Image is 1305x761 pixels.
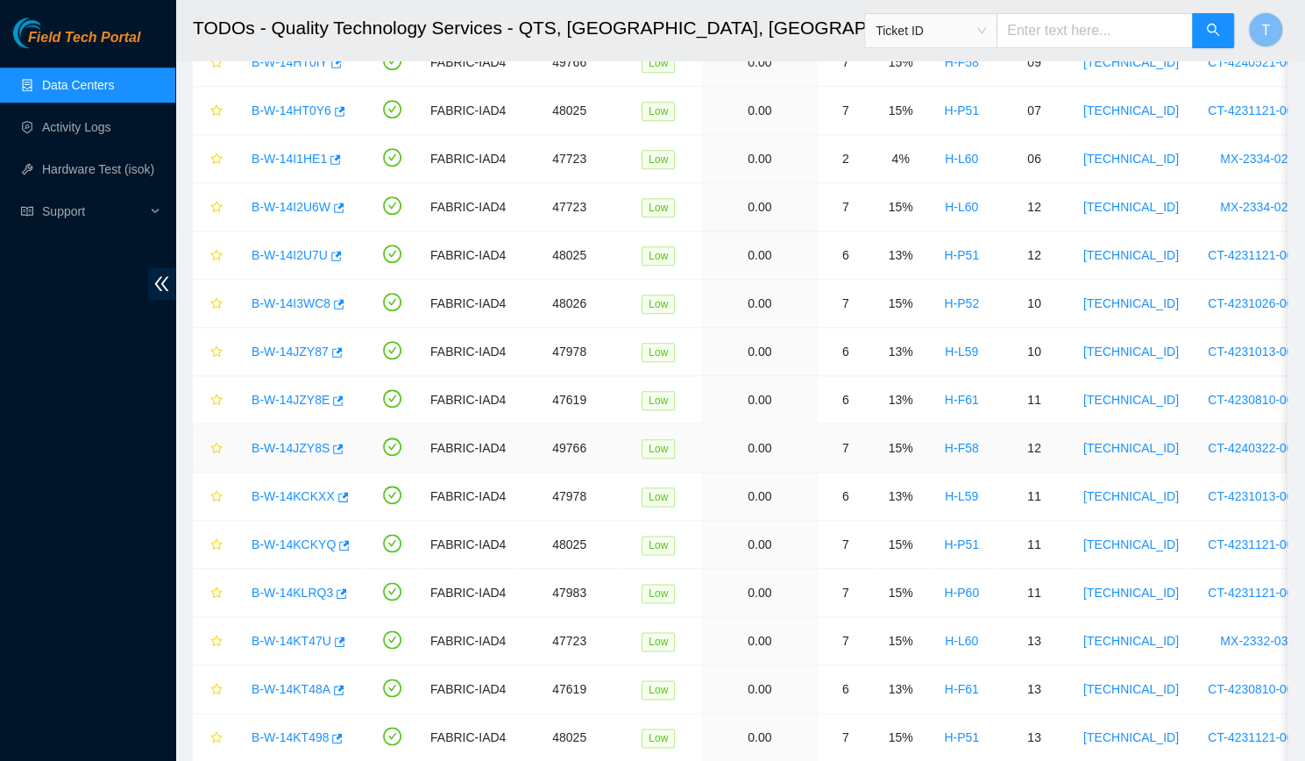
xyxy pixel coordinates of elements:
a: B-W-14KT498 [252,730,329,744]
a: H-P51 [944,537,979,551]
a: B-W-14HT0Y6 [252,103,331,117]
td: 0.00 [701,424,819,473]
a: H-P60 [944,586,979,600]
a: H-P52 [944,296,979,310]
span: Low [642,391,675,410]
a: [TECHNICAL_ID] [1083,345,1179,359]
span: star [210,683,223,697]
td: 12 [995,231,1074,280]
button: star [202,96,223,124]
span: check-circle [383,582,401,601]
button: star [202,723,223,751]
a: H-F58 [945,55,979,69]
a: B-W-14KT47U [252,634,331,648]
td: FABRIC-IAD4 [421,376,515,424]
span: star [210,635,223,649]
span: check-circle [383,486,401,504]
button: star [202,675,223,703]
td: 11 [995,473,1074,521]
td: 7 [819,521,873,569]
button: T [1248,12,1283,47]
a: H-P51 [944,103,979,117]
td: 48026 [515,280,623,328]
span: check-circle [383,679,401,697]
a: [TECHNICAL_ID] [1083,393,1179,407]
td: 15% [873,183,928,231]
td: 15% [873,39,928,87]
a: B-W-14I2U6W [252,200,330,214]
a: MX-2332-0326 [1220,634,1301,648]
td: FABRIC-IAD4 [421,521,515,569]
td: 15% [873,424,928,473]
td: 47619 [515,665,623,714]
span: check-circle [383,148,401,167]
span: star [210,394,223,408]
a: B-W-14KCKYQ [252,537,336,551]
span: Low [642,198,675,217]
a: [TECHNICAL_ID] [1083,103,1179,117]
td: FABRIC-IAD4 [421,328,515,376]
td: 11 [995,521,1074,569]
td: 47723 [515,135,623,183]
span: check-circle [383,630,401,649]
a: H-F61 [945,682,979,696]
td: 0.00 [701,231,819,280]
td: 49766 [515,39,623,87]
a: [TECHNICAL_ID] [1083,682,1179,696]
span: Low [642,584,675,603]
a: B-W-14HT0IY [252,55,328,69]
span: check-circle [383,293,401,311]
td: 13 [995,617,1074,665]
td: 4% [873,135,928,183]
a: B-W-14JZY87 [252,345,329,359]
a: H-P51 [944,730,979,744]
a: B-W-14I3WC8 [252,296,330,310]
a: B-W-14I1HE1 [252,152,327,166]
span: Low [642,102,675,121]
button: star [202,579,223,607]
td: 13% [873,665,928,714]
td: FABRIC-IAD4 [421,87,515,135]
span: star [210,104,223,118]
button: star [202,145,223,173]
span: check-circle [383,437,401,456]
a: B-W-14KLRQ3 [252,586,333,600]
td: FABRIC-IAD4 [421,39,515,87]
td: 0.00 [701,376,819,424]
span: star [210,490,223,504]
span: check-circle [383,52,401,70]
span: star [210,153,223,167]
td: 0.00 [701,87,819,135]
a: [TECHNICAL_ID] [1083,634,1179,648]
span: Support [42,194,145,229]
button: star [202,482,223,510]
a: B-W-14I2U7U [252,248,328,262]
a: [TECHNICAL_ID] [1083,248,1179,262]
a: B-W-14KT48A [252,682,330,696]
button: star [202,193,223,221]
td: 13% [873,473,928,521]
td: 6 [819,473,873,521]
span: star [210,56,223,70]
td: FABRIC-IAD4 [421,135,515,183]
td: 7 [819,569,873,617]
a: B-W-14KCKXX [252,489,335,503]
a: Data Centers [42,78,114,92]
td: 15% [873,87,928,135]
span: T [1261,19,1270,41]
span: check-circle [383,245,401,263]
a: H-F61 [945,393,979,407]
td: 13% [873,328,928,376]
td: 12 [995,183,1074,231]
td: 0.00 [701,473,819,521]
td: 0.00 [701,183,819,231]
span: star [210,442,223,456]
td: FABRIC-IAD4 [421,280,515,328]
td: 49766 [515,424,623,473]
td: 0.00 [701,617,819,665]
td: 15% [873,617,928,665]
a: [TECHNICAL_ID] [1083,586,1179,600]
span: star [210,538,223,552]
a: H-L60 [945,200,978,214]
td: 09 [995,39,1074,87]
